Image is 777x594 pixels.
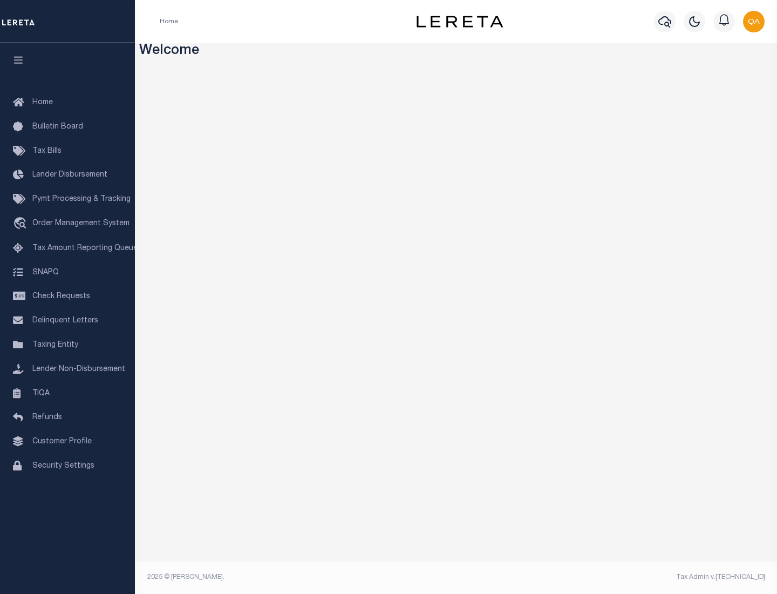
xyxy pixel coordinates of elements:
span: Delinquent Letters [32,317,98,325]
span: Bulletin Board [32,123,83,131]
span: Pymt Processing & Tracking [32,195,131,203]
span: Tax Bills [32,147,62,155]
span: Order Management System [32,220,129,227]
h3: Welcome [139,43,773,60]
span: Security Settings [32,462,94,470]
span: SNAPQ [32,268,59,276]
span: TIQA [32,389,50,397]
i: travel_explore [13,217,30,231]
span: Refunds [32,414,62,421]
li: Home [160,17,178,26]
img: logo-dark.svg [417,16,503,28]
span: Lender Disbursement [32,171,107,179]
span: Taxing Entity [32,341,78,349]
span: Customer Profile [32,438,92,446]
img: svg+xml;base64,PHN2ZyB4bWxucz0iaHR0cDovL3d3dy53My5vcmcvMjAwMC9zdmciIHBvaW50ZXItZXZlbnRzPSJub25lIi... [743,11,765,32]
span: Lender Non-Disbursement [32,366,125,373]
div: Tax Admin v.[TECHNICAL_ID] [464,572,765,582]
span: Home [32,99,53,106]
div: 2025 © [PERSON_NAME]. [139,572,456,582]
span: Check Requests [32,293,90,300]
span: Tax Amount Reporting Queue [32,245,138,252]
